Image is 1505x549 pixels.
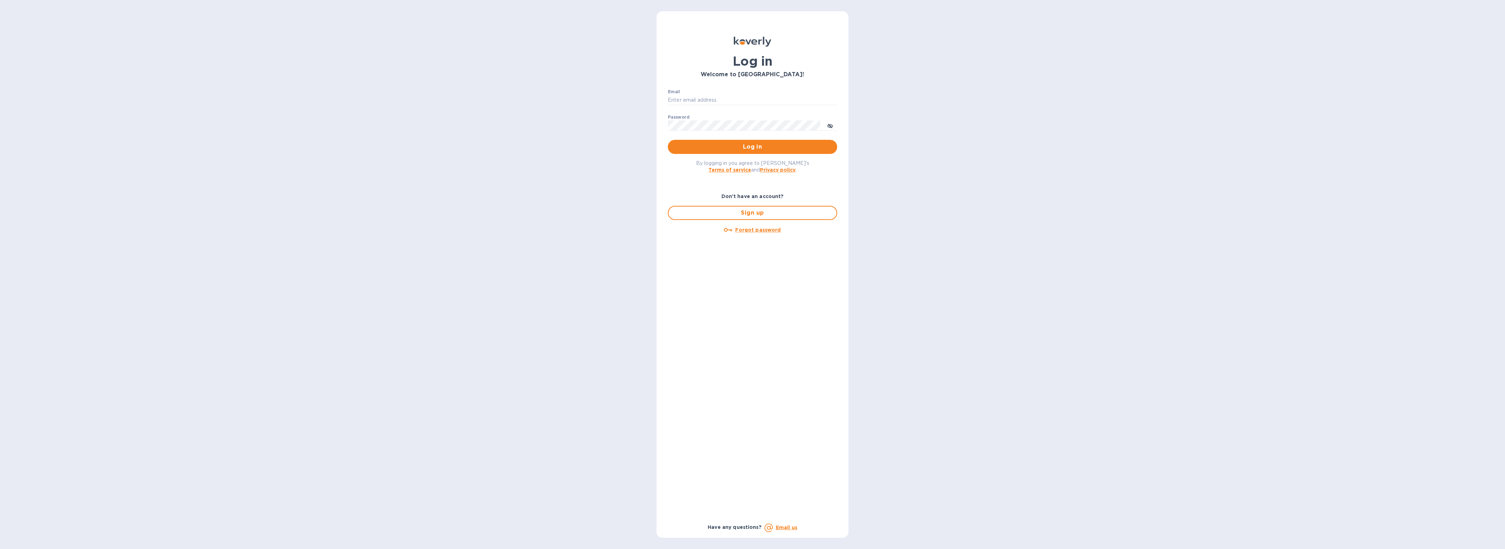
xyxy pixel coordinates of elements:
button: toggle password visibility [823,118,837,132]
h3: Welcome to [GEOGRAPHIC_DATA]! [668,71,837,78]
button: Sign up [668,206,837,220]
b: Don't have an account? [721,193,784,199]
a: Privacy policy [760,167,796,173]
span: Sign up [674,209,831,217]
a: Email us [776,525,797,530]
u: Forgot password [735,227,781,233]
label: Email [668,90,680,94]
span: Log in [673,143,832,151]
img: Koverly [734,37,771,47]
input: Enter email address [668,95,837,106]
h1: Log in [668,54,837,68]
label: Password [668,115,689,119]
button: Log in [668,140,837,154]
b: Have any questions? [708,524,762,530]
a: Terms of service [708,167,751,173]
span: By logging in you agree to [PERSON_NAME]'s and . [696,160,809,173]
